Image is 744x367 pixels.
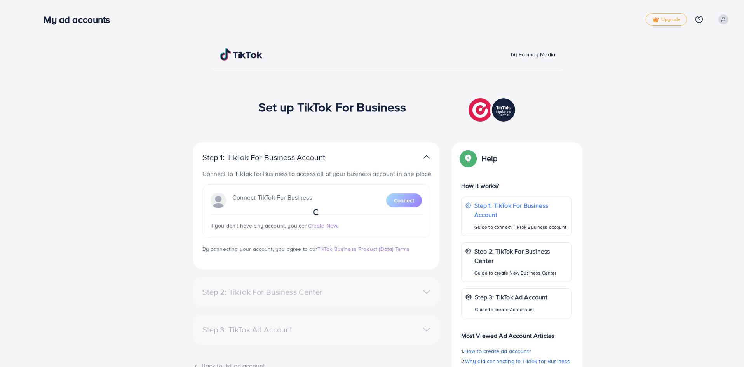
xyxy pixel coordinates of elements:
p: 1. [461,346,572,356]
p: Step 1: TikTok For Business Account [474,201,567,219]
img: TikTok partner [469,96,517,123]
p: Step 2: TikTok For Business Center [474,247,567,265]
span: by Ecomdy Media [511,50,555,58]
img: Popup guide [461,151,475,165]
h3: My ad accounts [44,14,116,25]
img: TikTok partner [423,151,430,163]
p: Help [481,154,498,163]
p: Most Viewed Ad Account Articles [461,325,572,340]
p: Guide to create New Business Center [474,268,567,278]
span: How to create ad account? [464,347,531,355]
p: Guide to connect TikTok Business account [474,223,567,232]
h1: Set up TikTok For Business [258,99,406,114]
img: TikTok [220,48,263,61]
p: How it works? [461,181,572,190]
p: Guide to create Ad account [475,305,548,314]
span: Upgrade [652,17,680,23]
p: Step 1: TikTok For Business Account [202,153,350,162]
img: tick [652,17,659,23]
a: tickUpgrade [646,13,687,26]
p: Step 3: TikTok Ad Account [475,292,548,302]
